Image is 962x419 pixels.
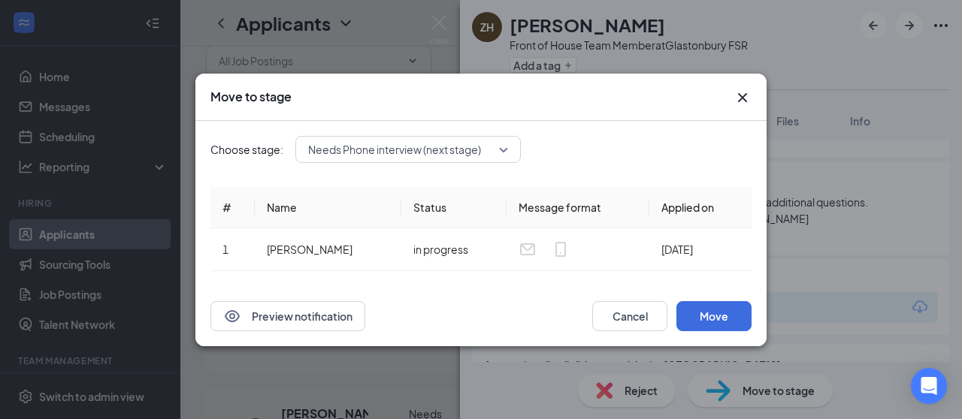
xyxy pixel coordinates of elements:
th: Name [255,187,401,228]
span: Choose stage: [210,141,283,158]
th: Message format [507,187,649,228]
th: Applied on [649,187,752,228]
td: [PERSON_NAME] [255,228,401,271]
svg: MobileSms [552,240,570,258]
h3: Move to stage [210,89,292,105]
svg: Eye [223,307,241,325]
span: 1 [222,243,228,256]
button: Close [734,89,752,107]
td: in progress [401,228,507,271]
th: Status [401,187,507,228]
button: Cancel [592,301,667,331]
span: Needs Phone interview (next stage) [308,138,481,161]
div: Open Intercom Messenger [911,368,947,404]
svg: Cross [734,89,752,107]
button: Move [676,301,752,331]
svg: Email [519,240,537,258]
th: # [210,187,255,228]
td: [DATE] [649,228,752,271]
button: EyePreview notification [210,301,365,331]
